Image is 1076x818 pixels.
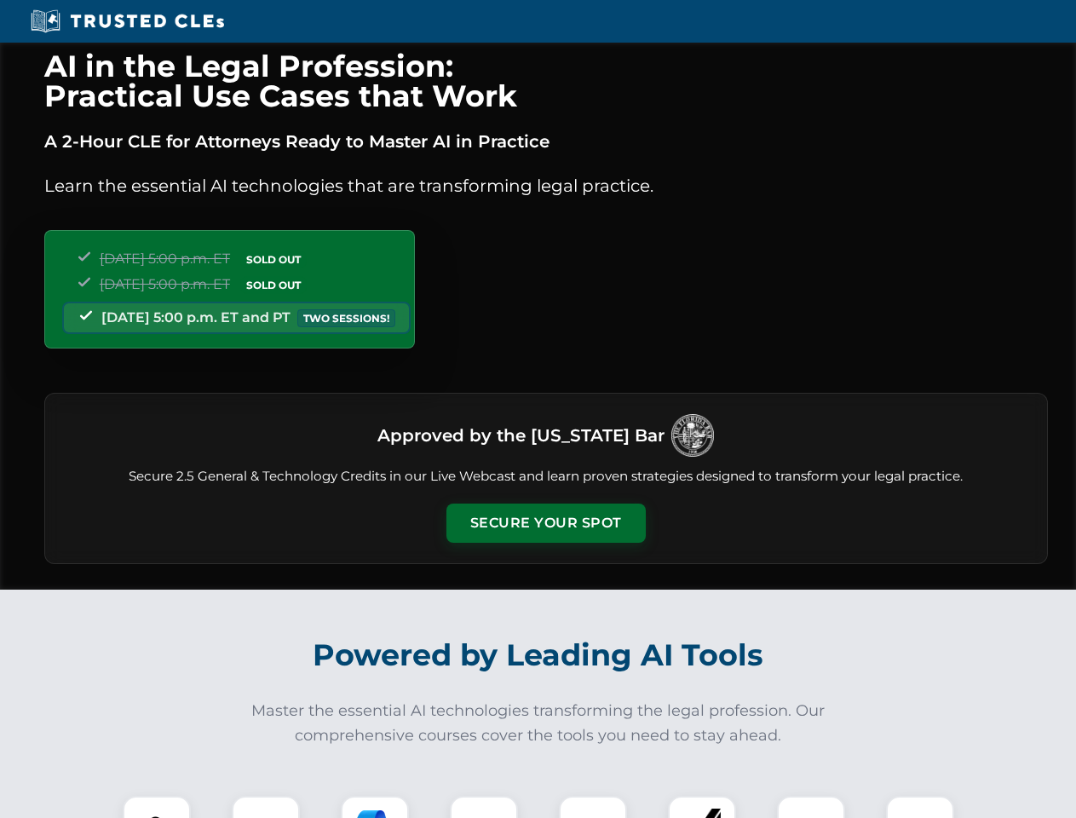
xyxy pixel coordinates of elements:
span: SOLD OUT [240,276,307,294]
h2: Powered by Leading AI Tools [66,625,1010,685]
img: Logo [671,414,714,457]
h3: Approved by the [US_STATE] Bar [377,420,665,451]
span: SOLD OUT [240,251,307,268]
span: [DATE] 5:00 p.m. ET [100,276,230,292]
button: Secure Your Spot [446,504,646,543]
p: Secure 2.5 General & Technology Credits in our Live Webcast and learn proven strategies designed ... [66,467,1027,487]
p: Master the essential AI technologies transforming the legal profession. Our comprehensive courses... [240,699,837,748]
p: A 2-Hour CLE for Attorneys Ready to Master AI in Practice [44,128,1048,155]
img: Trusted CLEs [26,9,229,34]
h1: AI in the Legal Profession: Practical Use Cases that Work [44,51,1048,111]
p: Learn the essential AI technologies that are transforming legal practice. [44,172,1048,199]
span: [DATE] 5:00 p.m. ET [100,251,230,267]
